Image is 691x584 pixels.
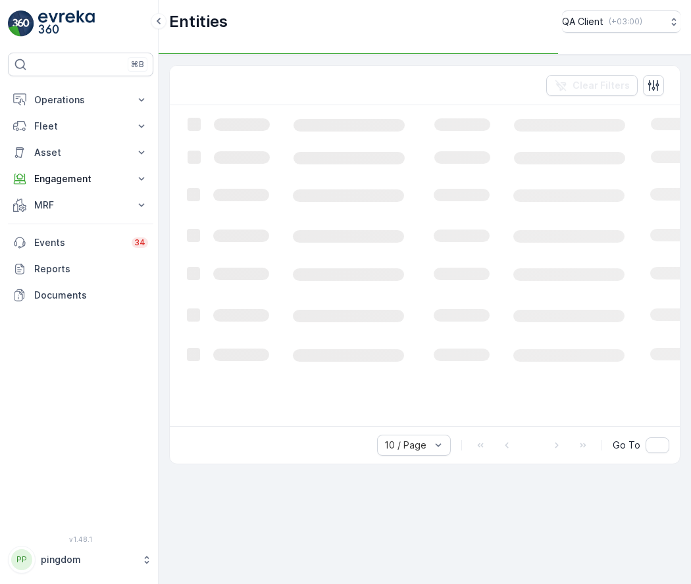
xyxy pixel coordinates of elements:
[34,236,124,249] p: Events
[41,553,135,566] p: pingdom
[34,120,127,133] p: Fleet
[613,439,640,452] span: Go To
[134,237,145,248] p: 34
[8,256,153,282] a: Reports
[11,549,32,570] div: PP
[131,59,144,70] p: ⌘B
[34,289,148,302] p: Documents
[8,535,153,543] span: v 1.48.1
[34,262,148,276] p: Reports
[562,15,603,28] p: QA Client
[34,146,127,159] p: Asset
[573,79,630,92] p: Clear Filters
[8,230,153,256] a: Events34
[38,11,95,37] img: logo_light-DOdMpM7g.png
[8,282,153,308] a: Documents
[169,11,228,32] p: Entities
[34,199,127,212] p: MRF
[609,16,642,27] p: ( +03:00 )
[562,11,680,33] button: QA Client(+03:00)
[34,93,127,107] p: Operations
[8,166,153,192] button: Engagement
[8,113,153,139] button: Fleet
[8,546,153,573] button: PPpingdom
[546,75,638,96] button: Clear Filters
[34,172,127,185] p: Engagement
[8,87,153,113] button: Operations
[8,192,153,218] button: MRF
[8,11,34,37] img: logo
[8,139,153,166] button: Asset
